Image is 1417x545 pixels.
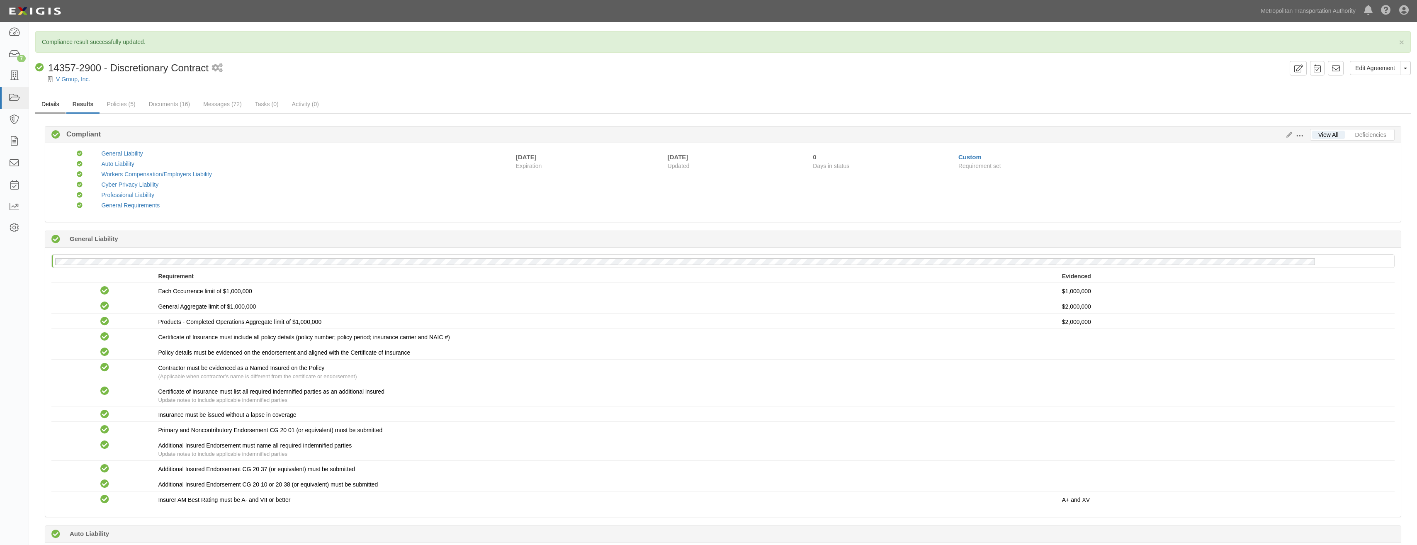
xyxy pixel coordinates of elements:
[6,4,63,19] img: Logo
[1257,2,1360,19] a: Metropolitan Transportation Authority
[100,348,109,357] i: Compliant
[60,129,101,139] b: Compliant
[77,151,83,157] i: Compliant
[158,349,410,356] span: Policy details must be evidenced on the endorsement and aligned with the Certificate of Insurance
[158,496,290,503] span: Insurer AM Best Rating must be A- and VII or better
[158,373,357,380] span: (Applicable when contractor’s name is different from the certificate or endorsement)
[100,426,109,434] i: Compliant
[35,96,66,114] a: Details
[158,466,355,472] span: Additional Insured Endorsement CG 20 37 (or equivalent) must be submitted
[1350,61,1400,75] a: Edit Agreement
[1399,37,1404,47] span: ×
[100,387,109,396] i: Compliant
[100,302,109,311] i: Compliant
[101,181,158,188] a: Cyber Privacy Liability
[286,96,325,112] a: Activity (0)
[158,273,194,280] strong: Requirement
[100,333,109,341] i: Compliant
[101,161,134,167] a: Auto Liability
[1062,318,1388,326] p: $2,000,000
[100,441,109,450] i: Compliant
[958,163,1001,169] span: Requirement set
[516,162,661,170] span: Expiration
[1283,131,1292,138] a: Edit Results
[56,76,90,83] a: V Group, Inc.
[101,192,154,198] a: Professional Liability
[77,161,83,167] i: Compliant
[101,150,143,157] a: General Liability
[101,171,212,178] a: Workers Compensation/Employers Liability
[100,96,141,112] a: Policies (5)
[158,319,321,325] span: Products - Completed Operations Aggregate limit of $1,000,000
[668,163,690,169] span: Updated
[35,63,44,72] i: Compliant
[516,153,537,161] div: [DATE]
[51,131,60,139] i: Compliant
[158,288,252,294] span: Each Occurrence limit of $1,000,000
[1349,131,1393,139] a: Deficiencies
[100,410,109,419] i: Compliant
[51,530,60,539] i: Compliant 833 days (since 05/16/2023)
[813,163,849,169] span: Days in status
[1062,496,1388,504] p: A+ and XV
[70,529,109,538] b: Auto Liability
[77,203,83,209] i: Compliant
[158,365,324,371] span: Contractor must be evidenced as a Named Insured on the Policy
[100,363,109,372] i: Compliant
[143,96,197,112] a: Documents (16)
[249,96,285,112] a: Tasks (0)
[1381,6,1391,16] i: Help Center - Complianz
[158,427,382,433] span: Primary and Noncontributory Endorsement CG 20 01 (or equivalent) must be submitted
[158,303,256,310] span: General Aggregate limit of $1,000,000
[1062,273,1091,280] strong: Evidenced
[158,334,450,341] span: Certificate of Insurance must include all policy details (policy number; policy period; insurance...
[100,317,109,326] i: Compliant
[100,495,109,504] i: Compliant
[158,451,287,457] span: Update notes to include applicable indemnified parties
[70,234,118,243] b: General Liability
[42,38,1404,46] p: Compliance result successfully updated.
[1312,131,1345,139] a: View All
[158,397,287,403] span: Update notes to include applicable indemnified parties
[100,287,109,295] i: Compliant
[1062,302,1388,311] p: $2,000,000
[35,61,209,75] div: 14357-2900 - Discretionary Contract
[101,202,160,209] a: General Requirements
[51,235,60,244] i: Compliant 315 days (since 10/15/2024)
[66,96,100,114] a: Results
[958,153,982,161] a: Custom
[158,388,384,395] span: Certificate of Insurance must list all required indemnified parties as an additional insured
[100,480,109,489] i: Compliant
[158,481,378,488] span: Additional Insured Endorsement CG 20 10 or 20 38 (or equivalent) must be submitted
[158,442,352,449] span: Additional Insured Endorsement must name all required indemnified parties
[212,64,223,73] i: 1 scheduled workflow
[77,172,83,178] i: Compliant
[158,411,296,418] span: Insurance must be issued without a lapse in coverage
[17,55,26,62] div: 7
[100,465,109,473] i: Compliant
[77,182,83,188] i: Compliant
[197,96,248,112] a: Messages (72)
[48,62,209,73] span: 14357-2900 - Discretionary Contract
[1062,287,1388,295] p: $1,000,000
[77,192,83,198] i: Compliant
[1399,38,1404,46] button: Close
[668,153,801,161] div: [DATE]
[813,153,952,161] div: Since 08/26/2025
